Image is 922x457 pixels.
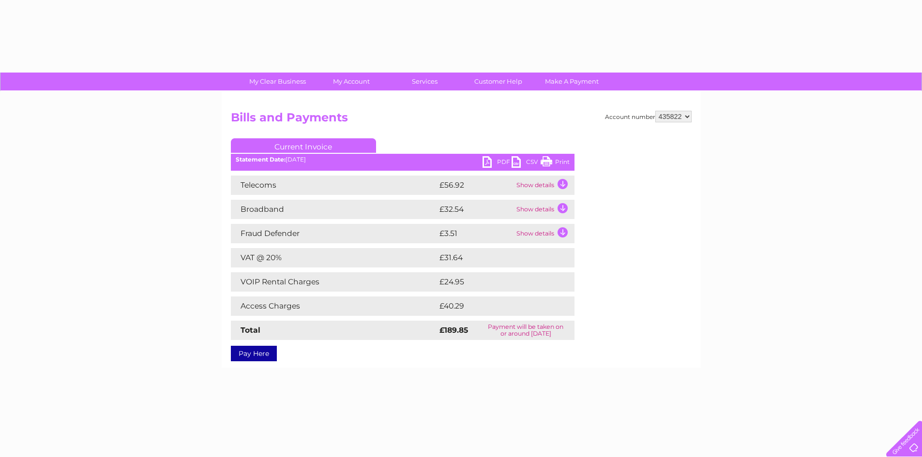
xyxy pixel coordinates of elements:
[437,296,555,316] td: £40.29
[231,138,376,153] a: Current Invoice
[532,73,612,90] a: Make A Payment
[231,176,437,195] td: Telecoms
[541,156,570,170] a: Print
[231,200,437,219] td: Broadband
[231,296,437,316] td: Access Charges
[385,73,465,90] a: Services
[512,156,541,170] a: CSV
[514,224,574,243] td: Show details
[483,156,512,170] a: PDF
[437,248,554,267] td: £31.64
[437,224,514,243] td: £3.51
[238,73,317,90] a: My Clear Business
[231,224,437,243] td: Fraud Defender
[439,325,468,335] strong: £189.85
[231,272,437,292] td: VOIP Rental Charges
[236,156,286,163] b: Statement Date:
[514,200,574,219] td: Show details
[437,272,555,292] td: £24.95
[241,325,260,335] strong: Total
[458,73,538,90] a: Customer Help
[231,111,692,129] h2: Bills and Payments
[311,73,391,90] a: My Account
[437,176,514,195] td: £56.92
[605,111,692,122] div: Account number
[514,176,574,195] td: Show details
[477,321,574,340] td: Payment will be taken on or around [DATE]
[231,248,437,267] td: VAT @ 20%
[231,156,574,163] div: [DATE]
[437,200,514,219] td: £32.54
[231,346,277,361] a: Pay Here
